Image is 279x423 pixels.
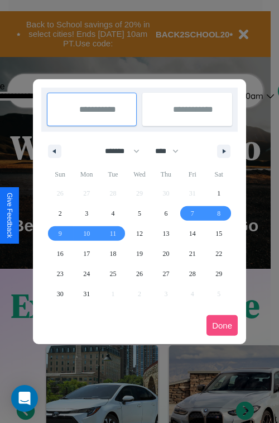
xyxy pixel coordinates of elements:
[73,165,99,183] span: Mon
[206,244,232,264] button: 22
[153,264,179,284] button: 27
[126,244,152,264] button: 19
[57,284,64,304] span: 30
[100,244,126,264] button: 18
[73,203,99,224] button: 3
[153,165,179,183] span: Thu
[126,203,152,224] button: 5
[138,203,141,224] span: 5
[100,264,126,284] button: 25
[110,224,117,244] span: 11
[206,264,232,284] button: 29
[191,203,194,224] span: 7
[83,284,90,304] span: 31
[136,264,143,284] span: 26
[136,244,143,264] span: 19
[206,203,232,224] button: 8
[100,203,126,224] button: 4
[83,264,90,284] span: 24
[215,224,222,244] span: 15
[162,264,169,284] span: 27
[162,244,169,264] span: 20
[179,264,205,284] button: 28
[73,224,99,244] button: 10
[153,224,179,244] button: 13
[179,203,205,224] button: 7
[153,244,179,264] button: 20
[162,224,169,244] span: 13
[59,224,62,244] span: 9
[57,244,64,264] span: 16
[83,224,90,244] span: 10
[47,224,73,244] button: 9
[85,203,88,224] span: 3
[11,385,38,412] div: Open Intercom Messenger
[100,224,126,244] button: 11
[215,244,222,264] span: 22
[136,224,143,244] span: 12
[47,284,73,304] button: 30
[179,224,205,244] button: 14
[73,284,99,304] button: 31
[164,203,167,224] span: 6
[206,183,232,203] button: 1
[110,244,117,264] span: 18
[217,203,220,224] span: 8
[6,193,13,238] div: Give Feedback
[206,224,232,244] button: 15
[179,244,205,264] button: 21
[73,244,99,264] button: 17
[153,203,179,224] button: 6
[179,165,205,183] span: Fri
[47,165,73,183] span: Sun
[73,264,99,284] button: 24
[59,203,62,224] span: 2
[57,264,64,284] span: 23
[100,165,126,183] span: Tue
[47,203,73,224] button: 2
[189,244,196,264] span: 21
[206,315,238,336] button: Done
[47,244,73,264] button: 16
[189,264,196,284] span: 28
[47,264,73,284] button: 23
[83,244,90,264] span: 17
[126,165,152,183] span: Wed
[206,165,232,183] span: Sat
[189,224,196,244] span: 14
[110,264,117,284] span: 25
[126,264,152,284] button: 26
[126,224,152,244] button: 12
[112,203,115,224] span: 4
[215,264,222,284] span: 29
[217,183,220,203] span: 1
